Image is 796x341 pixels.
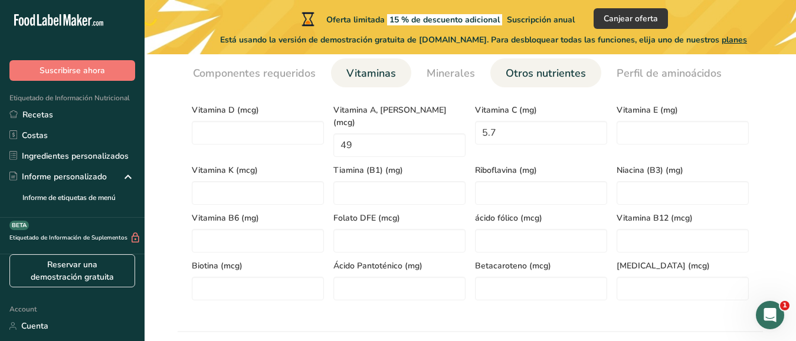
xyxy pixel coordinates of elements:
[387,14,502,25] span: 15 % de descuento adicional
[299,12,575,26] div: Oferta limitada
[475,212,607,224] span: ácido fólico (mcg)
[9,254,135,287] a: Reservar una demostración gratuita
[617,104,749,116] span: Vitamina E (mg)
[192,104,324,116] span: Vitamina D (mcg)
[617,212,749,224] span: Vitamina B12 (mcg)
[722,34,747,45] span: planes
[9,170,107,183] div: Informe personalizado
[427,65,475,81] span: Minerales
[617,164,749,176] span: Niacina (B3) (mg)
[192,164,324,176] span: Vitamina K (mcg)
[617,260,749,272] span: [MEDICAL_DATA] (mcg)
[333,164,466,176] span: Tiamina (B1) (mg)
[475,260,607,272] span: Betacaroteno (mcg)
[346,65,396,81] span: Vitaminas
[475,104,607,116] span: Vitamina C (mg)
[507,14,575,25] span: Suscripción anual
[9,221,29,230] div: BETA
[333,260,466,272] span: Ácido Pantoténico (mg)
[40,64,105,77] span: Suscribirse ahora
[475,164,607,176] span: Riboflavina (mg)
[506,65,586,81] span: Otros nutrientes
[192,260,324,272] span: Biotina (mcg)
[333,104,466,129] span: Vitamina A, [PERSON_NAME] (mcg)
[9,60,135,81] button: Suscribirse ahora
[193,65,316,81] span: Componentes requeridos
[604,12,658,25] span: Canjear oferta
[333,212,466,224] span: Folato DFE (mcg)
[594,8,668,29] button: Canjear oferta
[192,212,324,224] span: Vitamina B6 (mg)
[780,301,790,310] span: 1
[756,301,784,329] iframe: Intercom live chat
[220,34,747,46] span: Está usando la versión de demostración gratuita de [DOMAIN_NAME]. Para desbloquear todas las func...
[617,65,722,81] span: Perfil de aminoácidos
